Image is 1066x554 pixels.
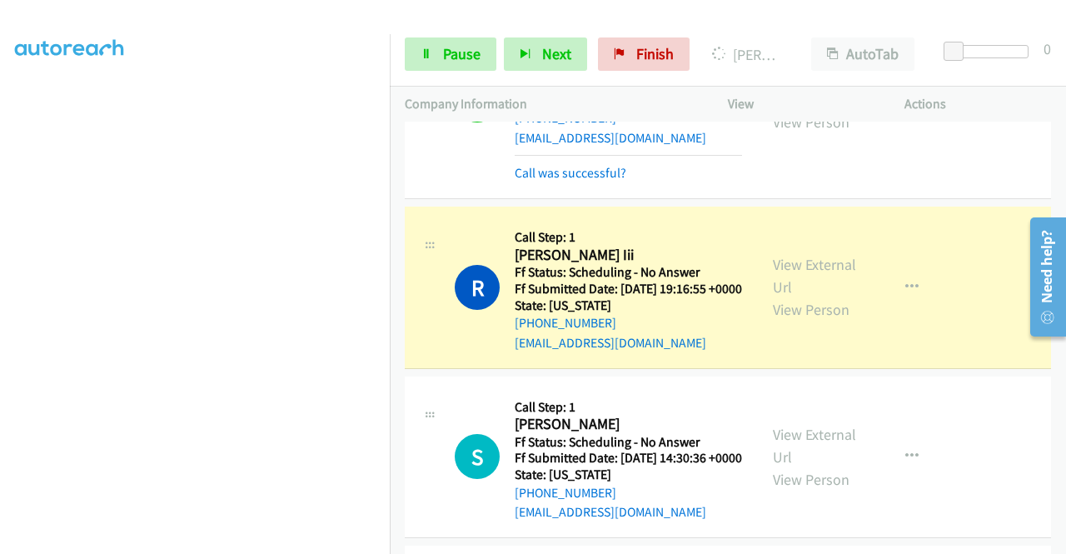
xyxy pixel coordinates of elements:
[515,297,742,314] h5: State: [US_STATE]
[598,37,690,71] a: Finish
[504,37,587,71] button: Next
[515,434,742,451] h5: Ff Status: Scheduling - No Answer
[515,504,706,520] a: [EMAIL_ADDRESS][DOMAIN_NAME]
[515,315,616,331] a: [PHONE_NUMBER]
[1044,37,1051,60] div: 0
[712,43,781,66] p: [PERSON_NAME] Iii
[405,37,496,71] a: Pause
[515,415,742,434] h2: [PERSON_NAME]
[773,470,849,489] a: View Person
[636,44,674,63] span: Finish
[515,335,706,351] a: [EMAIL_ADDRESS][DOMAIN_NAME]
[515,399,742,416] h5: Call Step: 1
[515,467,742,483] h5: State: [US_STATE]
[773,425,856,467] a: View External Url
[773,112,849,132] a: View Person
[811,37,914,71] button: AutoTab
[542,44,571,63] span: Next
[443,44,481,63] span: Pause
[515,130,706,146] a: [EMAIL_ADDRESS][DOMAIN_NAME]
[728,94,874,114] p: View
[515,281,742,297] h5: Ff Submitted Date: [DATE] 19:16:55 +0000
[515,165,626,181] a: Call was successful?
[515,229,742,246] h5: Call Step: 1
[773,300,849,319] a: View Person
[455,265,500,310] h1: R
[952,45,1029,58] div: Delay between calls (in seconds)
[455,434,500,479] h1: S
[515,264,742,281] h5: Ff Status: Scheduling - No Answer
[515,246,742,265] h2: [PERSON_NAME] Iii
[515,450,742,467] h5: Ff Submitted Date: [DATE] 14:30:36 +0000
[773,255,856,297] a: View External Url
[455,434,500,479] div: The call is yet to be attempted
[405,94,698,114] p: Company Information
[515,485,616,501] a: [PHONE_NUMBER]
[904,94,1051,114] p: Actions
[1019,211,1066,343] iframe: Resource Center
